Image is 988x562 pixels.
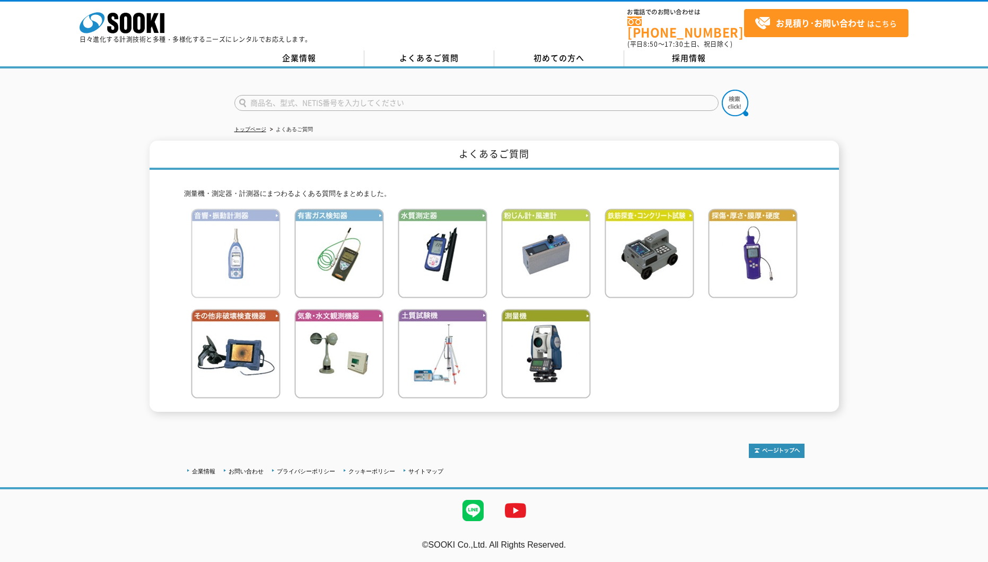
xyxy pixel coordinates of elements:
img: 音響・振動計測器 [191,209,281,298]
span: 初めての方へ [534,52,584,64]
a: [PHONE_NUMBER] [627,16,744,38]
a: お見積り･お問い合わせはこちら [744,9,908,37]
a: 初めての方へ [494,50,624,66]
a: お問い合わせ [229,468,264,474]
img: 粉じん計・風速計 [501,209,591,298]
span: はこちら [755,15,897,31]
img: トップページへ [749,444,805,458]
span: (平日 ～ 土日、祝日除く) [627,39,732,49]
a: 企業情報 [234,50,364,66]
span: 17:30 [665,39,684,49]
p: 日々進化する計測技術と多種・多様化するニーズにレンタルでお応えします。 [80,36,312,42]
img: その他非破壊検査機器 [191,309,281,399]
h1: よくあるご質問 [150,141,839,170]
a: プライバシーポリシー [277,468,335,474]
img: LINE [452,489,494,532]
img: 気象・水文観測機器 [294,309,384,399]
img: 水質測定器 [398,209,487,298]
a: テストMail [947,551,988,560]
span: お電話でのお問い合わせは [627,9,744,15]
img: 有害ガス検知器 [294,209,384,298]
img: YouTube [494,489,537,532]
a: 採用情報 [624,50,754,66]
span: 8:50 [643,39,658,49]
strong: お見積り･お問い合わせ [776,16,865,29]
a: 企業情報 [192,468,215,474]
img: 土質試験機 [398,309,487,399]
img: 鉄筋検査・コンクリート試験 [605,209,694,298]
img: btn_search.png [722,90,748,116]
input: 商品名、型式、NETIS番号を入力してください [234,95,719,111]
li: よくあるご質問 [268,124,313,135]
a: クッキーポリシー [348,468,395,474]
a: よくあるご質問 [364,50,494,66]
a: サイトマップ [408,468,443,474]
img: 探傷・厚さ・膜厚・硬度 [708,209,798,298]
a: トップページ [234,126,266,132]
p: 測量機・測定器・計測器にまつわるよくある質問をまとめました。 [184,188,805,200]
img: 測量機 [501,309,591,399]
